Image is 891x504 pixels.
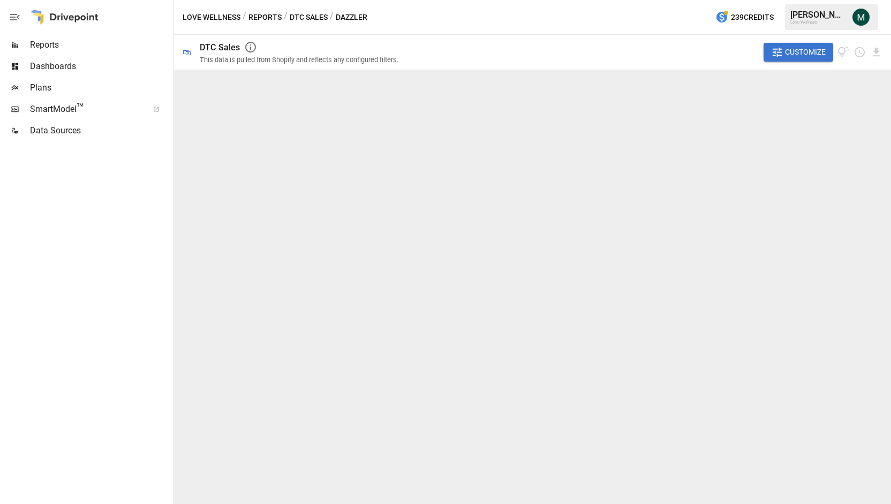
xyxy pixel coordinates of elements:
[183,47,191,57] div: 🛍
[183,11,240,24] button: Love Wellness
[790,10,846,20] div: [PERSON_NAME]
[711,7,778,27] button: 239Credits
[846,2,876,32] button: Michael Cormack
[290,11,328,24] button: DTC Sales
[790,20,846,25] div: Love Wellness
[852,9,870,26] img: Michael Cormack
[30,124,171,137] span: Data Sources
[30,103,141,116] span: SmartModel
[870,46,882,58] button: Download report
[330,11,334,24] div: /
[200,42,240,52] div: DTC Sales
[30,60,171,73] span: Dashboards
[30,81,171,94] span: Plans
[200,56,398,64] div: This data is pulled from Shopify and reflects any configured filters.
[243,11,246,24] div: /
[785,46,826,59] span: Customize
[837,43,850,62] button: View documentation
[731,11,774,24] span: 239 Credits
[764,43,833,62] button: Customize
[284,11,288,24] div: /
[77,101,84,115] span: ™
[30,39,171,51] span: Reports
[248,11,282,24] button: Reports
[854,46,866,58] button: Schedule report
